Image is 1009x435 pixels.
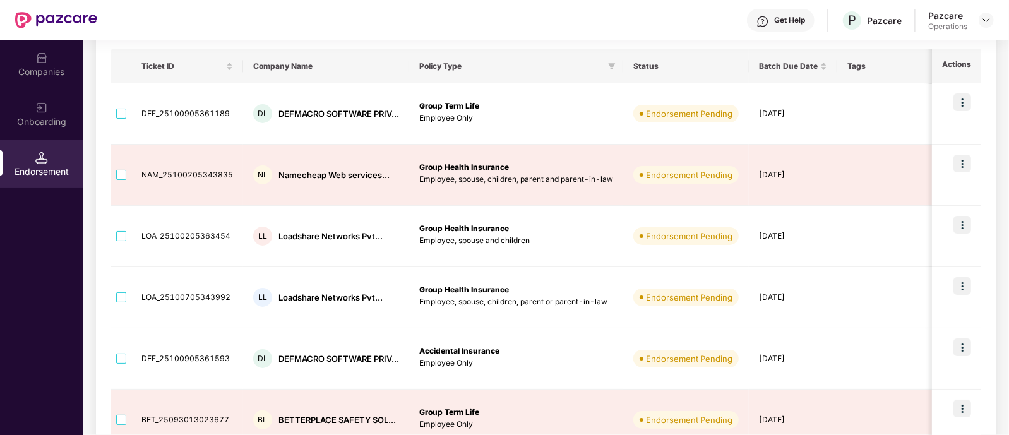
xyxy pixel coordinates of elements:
[419,112,613,124] p: Employee Only
[623,49,749,83] th: Status
[419,407,479,417] b: Group Term Life
[419,296,613,308] p: Employee, spouse, children, parent or parent-in-law
[141,61,224,71] span: Ticket ID
[932,49,981,83] th: Actions
[419,419,613,431] p: Employee Only
[278,108,399,120] div: DEFMACRO SOFTWARE PRIV...
[253,227,272,246] div: LL
[35,152,48,164] img: svg+xml;base64,PHN2ZyB3aWR0aD0iMTQuNSIgaGVpZ2h0PSIxNC41IiB2aWV3Qm94PSIwIDAgMTYgMTYiIGZpbGw9Im5vbm...
[131,328,243,390] td: DEF_25100905361593
[131,145,243,206] td: NAM_25100205343835
[131,267,243,328] td: LOA_25100705343992
[953,216,971,234] img: icon
[419,61,603,71] span: Policy Type
[278,292,383,304] div: Loadshare Networks Pvt...
[419,101,479,110] b: Group Term Life
[928,9,967,21] div: Pazcare
[928,21,967,32] div: Operations
[131,49,243,83] th: Ticket ID
[953,400,971,417] img: icon
[253,104,272,123] div: DL
[756,15,769,28] img: svg+xml;base64,PHN2ZyBpZD0iSGVscC0zMngzMiIgeG1sbnM9Imh0dHA6Ly93d3cudzMub3JnLzIwMDAvc3ZnIiB3aWR0aD...
[35,102,48,114] img: svg+xml;base64,PHN2ZyB3aWR0aD0iMjAiIGhlaWdodD0iMjAiIHZpZXdCb3g9IjAgMCAyMCAyMCIgZmlsbD0ibm9uZSIgeG...
[278,353,399,365] div: DEFMACRO SOFTWARE PRIV...
[953,338,971,356] img: icon
[749,267,837,328] td: [DATE]
[278,169,390,181] div: Namecheap Web services...
[646,107,732,120] div: Endorsement Pending
[131,83,243,145] td: DEF_25100905361189
[278,230,383,242] div: Loadshare Networks Pvt...
[646,169,732,181] div: Endorsement Pending
[953,93,971,111] img: icon
[253,165,272,184] div: NL
[646,352,732,365] div: Endorsement Pending
[15,12,97,28] img: New Pazcare Logo
[749,145,837,206] td: [DATE]
[981,15,991,25] img: svg+xml;base64,PHN2ZyBpZD0iRHJvcGRvd24tMzJ4MzIiIHhtbG5zPSJodHRwOi8vd3d3LnczLm9yZy8yMDAwL3N2ZyIgd2...
[419,235,613,247] p: Employee, spouse and children
[774,15,805,25] div: Get Help
[646,291,732,304] div: Endorsement Pending
[253,410,272,429] div: BL
[749,328,837,390] td: [DATE]
[646,230,732,242] div: Endorsement Pending
[749,83,837,145] td: [DATE]
[253,349,272,368] div: DL
[35,52,48,64] img: svg+xml;base64,PHN2ZyBpZD0iQ29tcGFuaWVzIiB4bWxucz0iaHR0cDovL3d3dy53My5vcmcvMjAwMC9zdmciIHdpZHRoPS...
[243,49,409,83] th: Company Name
[953,155,971,172] img: icon
[419,357,613,369] p: Employee Only
[419,223,509,233] b: Group Health Insurance
[867,15,902,27] div: Pazcare
[253,288,272,307] div: LL
[606,59,618,74] span: filter
[278,414,396,426] div: BETTERPLACE SAFETY SOL...
[419,285,509,294] b: Group Health Insurance
[419,174,613,186] p: Employee, spouse, children, parent and parent-in-law
[749,206,837,267] td: [DATE]
[759,61,818,71] span: Batch Due Date
[953,277,971,295] img: icon
[749,49,837,83] th: Batch Due Date
[848,13,856,28] span: P
[646,414,732,426] div: Endorsement Pending
[608,63,616,70] span: filter
[419,162,509,172] b: Group Health Insurance
[131,206,243,267] td: LOA_25100205363454
[847,61,995,71] span: Tags
[419,346,499,355] b: Accidental Insurance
